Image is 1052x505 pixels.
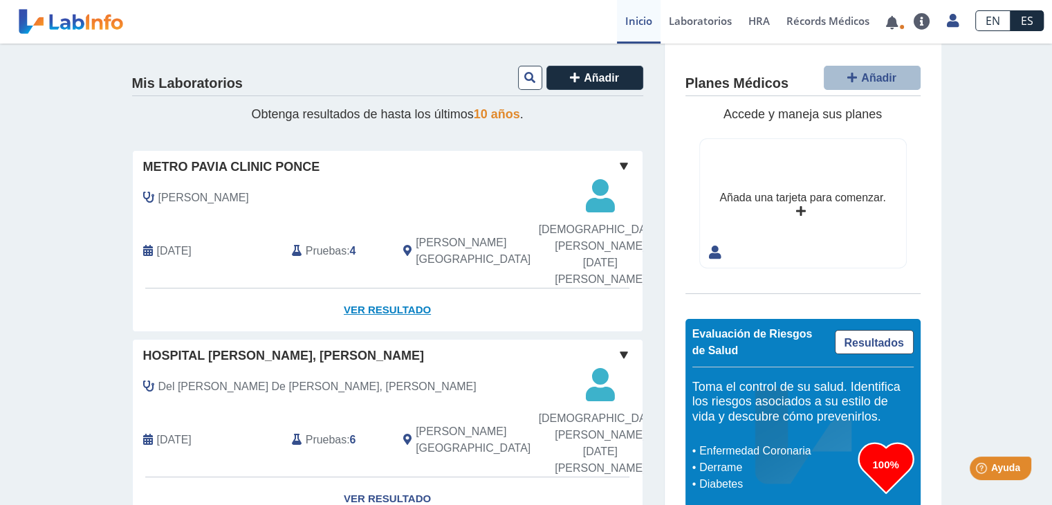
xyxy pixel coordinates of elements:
a: EN [975,10,1011,31]
span: Del Valle De Jesus, Enid [158,378,477,395]
span: Pruebas [306,243,347,259]
span: Del Valle, Enid [158,190,249,206]
a: ES [1011,10,1044,31]
span: Pruebas [306,432,347,448]
span: Ponce, PR [416,423,569,457]
span: Añadir [584,72,619,84]
iframe: Help widget launcher [929,451,1037,490]
b: 6 [350,434,356,446]
a: Ver Resultado [133,288,643,332]
li: Diabetes [696,476,858,493]
h5: Toma el control de su salud. Identifica los riesgos asociados a su estilo de vida y descubre cómo... [692,380,914,425]
span: Obtenga resultados de hasta los últimos . [251,107,523,121]
span: 2025-03-15 [157,432,192,448]
span: Metro Pavia Clinic Ponce [143,158,320,176]
button: Añadir [824,66,921,90]
span: [DEMOGRAPHIC_DATA][PERSON_NAME] [DATE] [PERSON_NAME] [539,410,662,477]
span: 2025-08-15 [157,243,192,259]
span: Hospital [PERSON_NAME], [PERSON_NAME] [143,347,424,365]
li: Derrame [696,459,858,476]
h4: Planes Médicos [685,75,788,92]
span: [DEMOGRAPHIC_DATA][PERSON_NAME] [DATE] [PERSON_NAME] [539,221,662,288]
div: Añada una tarjeta para comenzar. [719,190,885,206]
h3: 100% [858,456,914,473]
h4: Mis Laboratorios [132,75,243,92]
b: 4 [350,245,356,257]
a: Resultados [835,330,914,354]
div: : [282,414,393,466]
span: Ponce, PR [416,235,569,268]
span: Accede y maneja sus planes [723,107,882,121]
span: Evaluación de Riesgos de Salud [692,328,813,356]
span: HRA [748,14,770,28]
li: Enfermedad Coronaria [696,443,858,459]
div: : [282,226,393,277]
span: Añadir [861,72,896,84]
span: 10 años [474,107,520,121]
button: Añadir [546,66,643,90]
